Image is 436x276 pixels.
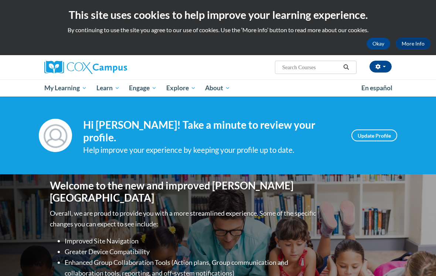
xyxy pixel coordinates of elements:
button: Search [341,63,352,72]
p: Overall, we are proud to provide you with a more streamlined experience. Some of the specific cha... [50,208,318,229]
a: More Info [396,38,430,50]
span: Engage [129,84,157,92]
a: About [201,80,235,97]
input: Search Courses [282,63,341,72]
h2: This site uses cookies to help improve your learning experience. [6,7,430,22]
a: Cox Campus [44,61,153,74]
a: Update Profile [351,129,397,141]
button: Okay [367,38,390,50]
img: Cox Campus [44,61,127,74]
span: About [205,84,230,92]
div: Main menu [39,80,397,97]
a: En español [357,80,397,96]
li: Greater Device Compatibility [65,246,318,257]
span: My Learning [44,84,87,92]
span: Explore [166,84,196,92]
a: Learn [92,80,125,97]
h4: Hi [PERSON_NAME]! Take a minute to review your profile. [83,119,340,144]
a: My Learning [40,80,92,97]
span: Learn [96,84,120,92]
img: Profile Image [39,119,72,152]
a: Engage [124,80,161,97]
span: En español [361,84,392,92]
iframe: Button to launch messaging window [406,246,430,270]
li: Improved Site Navigation [65,236,318,246]
h1: Welcome to the new and improved [PERSON_NAME][GEOGRAPHIC_DATA] [50,179,318,204]
p: By continuing to use the site you agree to our use of cookies. Use the ‘More info’ button to read... [6,26,430,34]
div: Help improve your experience by keeping your profile up to date. [83,144,340,156]
button: Account Settings [369,61,392,73]
a: Explore [161,80,201,97]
